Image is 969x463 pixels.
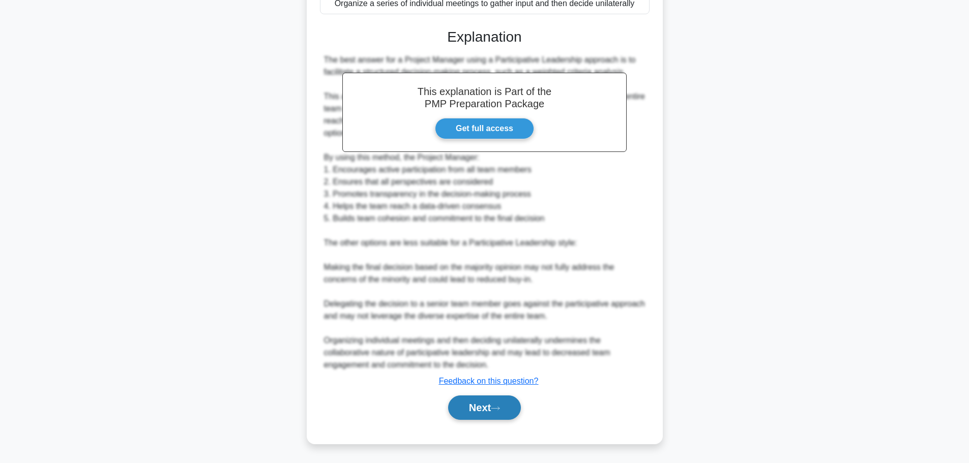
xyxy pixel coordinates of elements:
[326,28,643,46] h3: Explanation
[435,118,534,139] a: Get full access
[324,54,645,371] div: The best answer for a Project Manager using a Participative Leadership approach is to facilitate ...
[448,395,521,420] button: Next
[439,377,539,385] a: Feedback on this question?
